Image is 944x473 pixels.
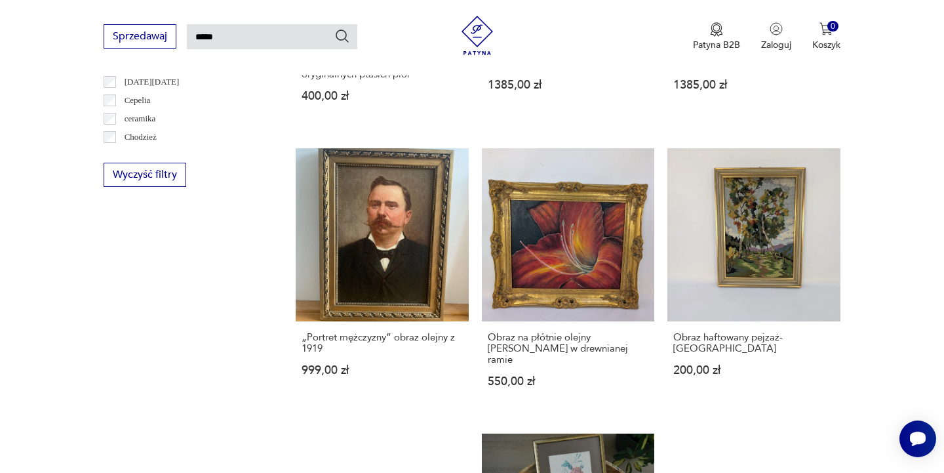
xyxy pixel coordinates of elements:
p: 200,00 zł [673,365,834,376]
img: Ikona koszyka [819,22,833,35]
iframe: Smartsupp widget button [899,421,936,457]
img: Ikona medalu [710,22,723,37]
p: Ćmielów [125,148,156,163]
button: Patyna B2B [693,22,740,51]
h3: Obraz haftowany pejzaż- [GEOGRAPHIC_DATA] [673,332,834,354]
button: Szukaj [334,28,350,44]
p: ceramika [125,112,156,126]
p: 550,00 zł [488,376,648,387]
button: Zaloguj [761,22,791,51]
p: 999,00 zł [302,365,462,376]
p: Patyna B2B [693,39,740,51]
p: 400,00 zł [302,91,462,102]
p: 1385,00 zł [488,79,648,91]
img: Patyna - sklep z meblami i dekoracjami vintage [458,16,497,55]
button: Sprzedawaj [104,24,176,49]
p: [DATE][DATE] [125,75,180,89]
a: Obraz haftowany pejzaż- KanwaObraz haftowany pejzaż- [GEOGRAPHIC_DATA]200,00 zł [667,148,840,412]
h3: Obraz na płótnie olejny [PERSON_NAME] w drewnianej ramie [488,332,648,365]
button: Wyczyść filtry [104,163,186,187]
p: Zaloguj [761,39,791,51]
h3: „Portret mężczyzny” obraz olejny z 1919 [302,332,462,354]
a: Ikona medaluPatyna B2B [693,22,740,51]
div: 0 [827,21,838,32]
p: 1385,00 zł [673,79,834,91]
img: Ikonka użytkownika [770,22,783,35]
a: Sprzedawaj [104,33,176,42]
p: Koszyk [812,39,840,51]
button: 0Koszyk [812,22,840,51]
h3: Przedwojenny obraz,akwarelka z 1913 roku,ptak wykonany w środku z oryginalnych ptasich piór [302,47,462,80]
p: Chodzież [125,130,157,144]
p: Cepelia [125,93,151,108]
a: „Portret mężczyzny” obraz olejny z 1919„Portret mężczyzny” obraz olejny z 1919999,00 zł [296,148,468,412]
a: Obraz na płótnie olejny Lilie w drewnianej ramieObraz na płótnie olejny [PERSON_NAME] w drewniane... [482,148,654,412]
